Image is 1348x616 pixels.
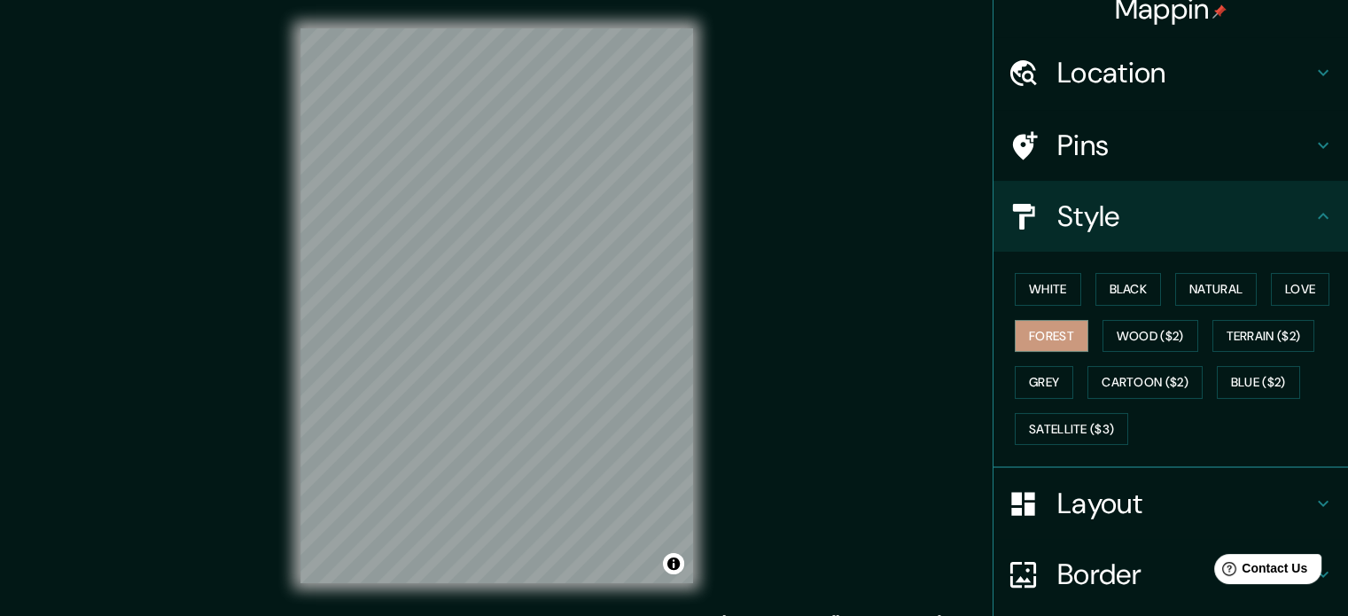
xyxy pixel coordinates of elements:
[993,37,1348,108] div: Location
[1103,320,1198,353] button: Wood ($2)
[1057,128,1313,163] h4: Pins
[993,181,1348,252] div: Style
[993,468,1348,539] div: Layout
[1057,199,1313,234] h4: Style
[1057,486,1313,521] h4: Layout
[1015,413,1128,446] button: Satellite ($3)
[1057,557,1313,592] h4: Border
[1217,366,1300,399] button: Blue ($2)
[1095,273,1162,306] button: Black
[1057,55,1313,90] h4: Location
[1015,366,1073,399] button: Grey
[1212,320,1315,353] button: Terrain ($2)
[300,28,693,583] canvas: Map
[1015,320,1088,353] button: Forest
[993,110,1348,181] div: Pins
[1212,4,1227,19] img: pin-icon.png
[1271,273,1329,306] button: Love
[1087,366,1203,399] button: Cartoon ($2)
[993,539,1348,610] div: Border
[1175,273,1257,306] button: Natural
[1190,547,1329,597] iframe: Help widget launcher
[663,553,684,574] button: Toggle attribution
[1015,273,1081,306] button: White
